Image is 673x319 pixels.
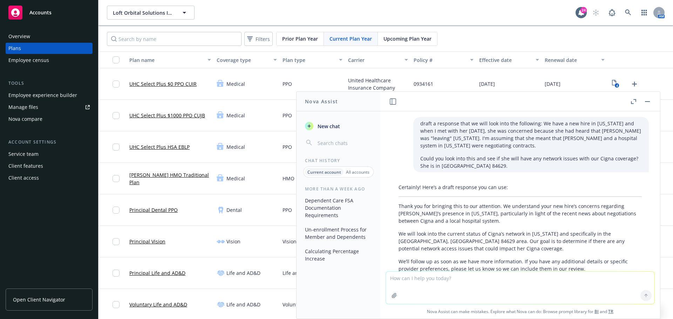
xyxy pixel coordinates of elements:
[348,77,408,91] span: United Healthcare Insurance Company
[6,90,93,101] a: Employee experience builder
[329,35,372,42] span: Current Plan Year
[113,81,120,88] input: Toggle Row Selected
[29,10,52,15] span: Accounts
[6,43,93,54] a: Plans
[414,56,466,64] div: Policy #
[283,206,292,214] span: PPO
[348,56,400,64] div: Carrier
[113,175,120,182] input: Toggle Row Selected
[6,55,93,66] a: Employee census
[226,175,245,182] span: Medical
[6,172,93,183] a: Client access
[616,83,618,88] text: 4
[129,143,190,151] a: UHC Select Plus HSA EBLP
[594,308,599,314] a: BI
[283,301,340,308] span: Voluntary Life and AD&D
[637,6,651,20] a: Switch app
[545,80,560,88] span: [DATE]
[6,102,93,113] a: Manage files
[113,144,120,151] input: Toggle Row Selected
[226,143,245,151] span: Medical
[283,175,294,182] span: HMO
[420,120,642,149] p: draft a response that we will look into the following: We have a new hire in [US_STATE] and when ...
[399,202,642,224] p: Thank you for bringing this to our attention. We understand your new hire’s concerns regarding [P...
[127,51,214,68] button: Plan name
[8,148,39,160] div: Service team
[8,90,77,101] div: Employee experience builder
[256,35,270,43] span: Filters
[6,139,93,146] div: Account settings
[13,296,65,303] span: Open Client Navigator
[217,56,269,64] div: Coverage type
[226,206,242,214] span: Dental
[589,6,603,20] a: Start snowing
[479,80,495,88] span: [DATE]
[226,269,260,277] span: Life and AD&D
[542,51,607,68] button: Renewal date
[383,35,431,42] span: Upcoming Plan Year
[129,269,185,277] a: Principal Life and AD&D
[316,138,372,148] input: Search chats
[297,186,380,192] div: More than a week ago
[113,238,120,245] input: Toggle Row Selected
[346,169,369,175] p: All accounts
[476,51,542,68] button: Effective date
[107,32,242,46] input: Search by name
[399,258,642,272] p: We’ll follow up as soon as we have more information. If you have any additional details or specif...
[129,238,165,245] a: Principal Vision
[113,207,120,214] input: Toggle Row Selected
[629,78,640,90] a: Upload Plan Documents
[283,112,292,119] span: PPO
[8,31,30,42] div: Overview
[226,80,245,88] span: Medical
[283,238,297,245] span: Vision
[282,35,318,42] span: Prior Plan Year
[283,143,292,151] span: PPO
[113,56,120,63] input: Select all
[305,98,338,105] h1: Nova Assist
[226,301,260,308] span: Life and AD&D
[399,183,642,191] p: Certainly! Here’s a draft response you can use:
[283,269,317,277] span: Life and AD&D
[226,112,245,119] span: Medical
[8,160,43,172] div: Client features
[6,160,93,172] a: Client features
[283,56,335,64] div: Plan type
[214,51,279,68] button: Coverage type
[129,80,197,88] a: UHC Select Plus $0 PPO CUIR
[107,6,195,20] button: Loft Orbital Solutions Inc.
[113,112,120,119] input: Toggle Row Selected
[307,169,341,175] p: Current account
[383,304,657,319] span: Nova Assist can make mistakes. Explore what Nova can do: Browse prompt library for and
[8,113,42,125] div: Nova compare
[129,112,205,119] a: UHC Select Plus $1000 PPO CUJB
[244,32,273,46] button: Filters
[8,55,49,66] div: Employee census
[6,80,93,87] div: Tools
[8,172,39,183] div: Client access
[479,56,531,64] div: Effective date
[113,9,174,16] span: Loft Orbital Solutions Inc.
[297,158,380,164] div: Chat History
[129,171,211,186] a: [PERSON_NAME] HMO Traditional Plan
[302,224,375,243] button: Un-enrollment Process for Member and Dependents
[302,245,375,264] button: Calculating Percentage Increase
[345,51,411,68] button: Carrier
[226,238,240,245] span: Vision
[246,34,271,44] span: Filters
[113,301,120,308] input: Toggle Row Selected
[420,155,642,169] p: Could you look into this and see if she will have any network issues with our Cigna coverage? She...
[605,6,619,20] a: Report a Bug
[129,206,178,214] a: Principal Dental PPO
[414,80,433,88] span: 0934161
[280,51,345,68] button: Plan type
[8,102,38,113] div: Manage files
[283,80,292,88] span: PPO
[6,31,93,42] a: Overview
[608,308,613,314] a: TR
[302,120,375,132] button: New chat
[621,6,635,20] a: Search
[129,56,203,64] div: Plan name
[302,195,375,221] button: Dependent Care FSA Documentation Requirements
[8,43,21,54] div: Plans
